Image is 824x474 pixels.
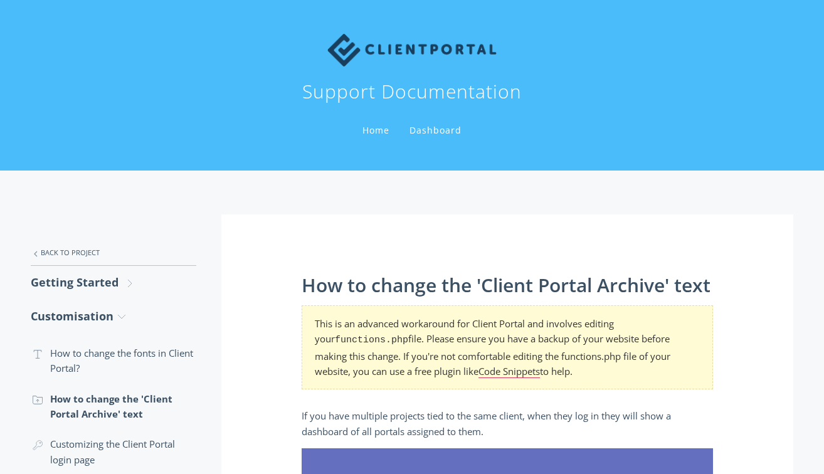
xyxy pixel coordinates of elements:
a: Customisation [31,300,196,333]
a: Code Snippets [478,365,540,378]
section: This is an advanced workaround for Client Portal and involves editing your file. Please ensure yo... [302,305,713,390]
a: Back to Project [31,240,196,266]
a: Dashboard [407,124,464,136]
a: Home [360,124,392,136]
p: If you have multiple projects tied to the same client, when they log in they will show a dashboar... [302,408,713,439]
h1: Support Documentation [302,79,522,104]
a: Getting Started [31,266,196,299]
a: How to change the fonts in Client Portal? [31,338,196,384]
code: functions.php [335,335,408,345]
a: How to change the 'Client Portal Archive' text [31,384,196,429]
h1: How to change the 'Client Portal Archive' text [302,275,713,296]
